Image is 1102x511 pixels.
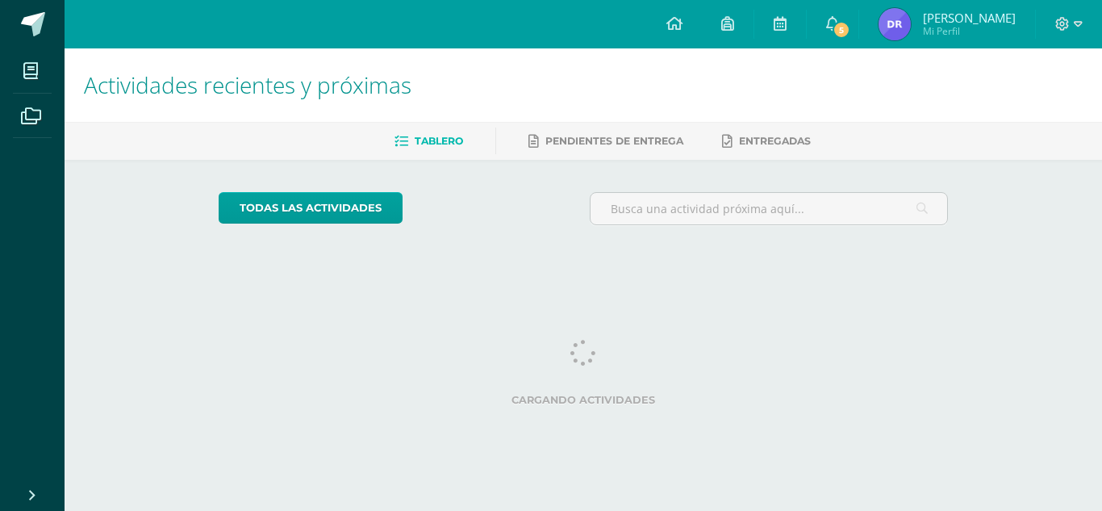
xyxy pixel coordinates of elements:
label: Cargando actividades [219,394,949,406]
a: Tablero [394,128,463,154]
span: [PERSON_NAME] [923,10,1016,26]
span: Mi Perfil [923,24,1016,38]
span: 5 [833,21,850,39]
input: Busca una actividad próxima aquí... [591,193,948,224]
span: Pendientes de entrega [545,135,683,147]
span: Actividades recientes y próximas [84,69,411,100]
span: Entregadas [739,135,811,147]
img: 9cd70511ceb3bad75a68d51cd5298682.png [879,8,911,40]
a: todas las Actividades [219,192,403,224]
a: Entregadas [722,128,811,154]
span: Tablero [415,135,463,147]
a: Pendientes de entrega [528,128,683,154]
